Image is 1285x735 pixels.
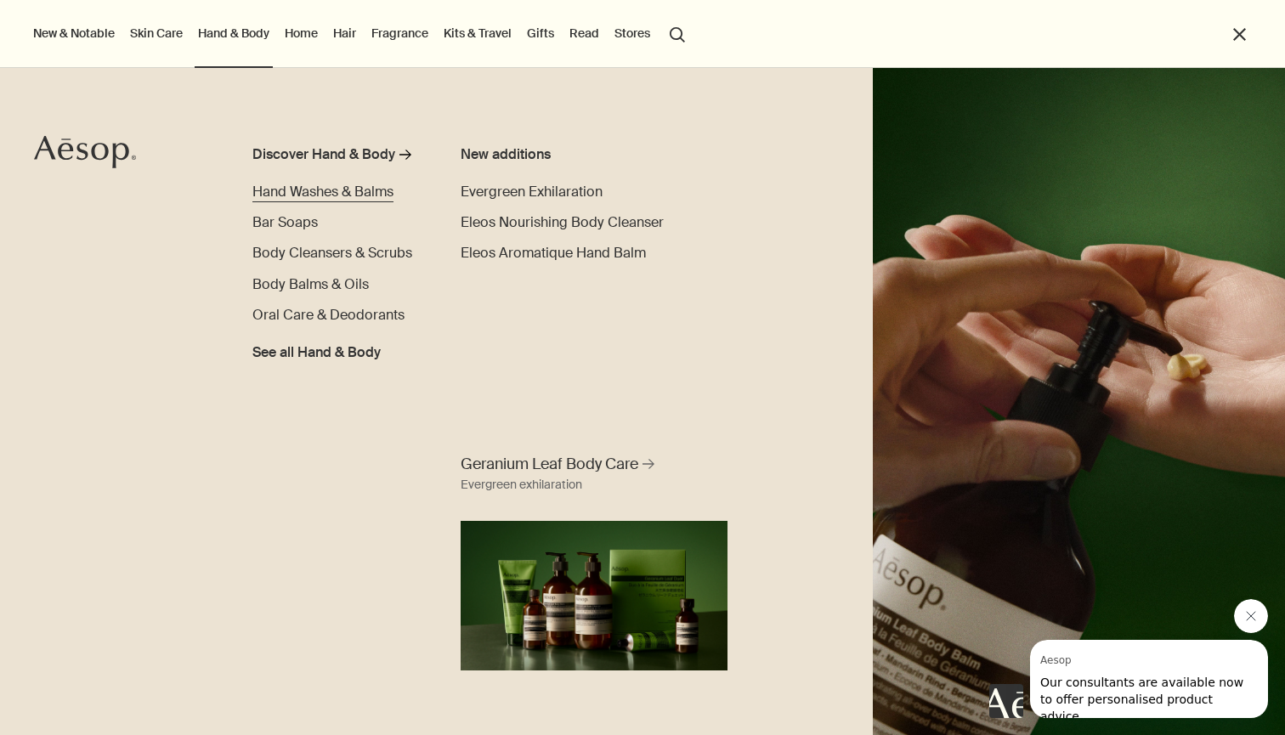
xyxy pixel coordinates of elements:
span: Eleos Aromatique Hand Balm [461,244,646,262]
button: Stores [611,22,654,44]
a: Geranium Leaf Body Care Evergreen exhilarationFull range of Geranium Leaf products displaying aga... [456,449,732,671]
a: Gifts [524,22,558,44]
button: Open search [662,17,693,49]
a: Hand Washes & Balms [252,182,393,202]
a: Discover Hand & Body [252,144,422,172]
a: Kits & Travel [440,22,515,44]
span: Body Balms & Oils [252,275,369,293]
iframe: Message from Aesop [1030,640,1268,718]
span: Hand Washes & Balms [252,183,393,201]
span: Bar Soaps [252,213,318,231]
button: Close the Menu [1230,25,1249,44]
a: Fragrance [368,22,432,44]
a: Eleos Aromatique Hand Balm [461,243,646,263]
div: Discover Hand & Body [252,144,395,165]
span: Oral Care & Deodorants [252,306,405,324]
a: Home [281,22,321,44]
img: A hand holding the pump dispensing Geranium Leaf Body Balm on to hand. [873,68,1285,735]
a: Evergreen Exhilaration [461,182,603,202]
span: Our consultants are available now to offer personalised product advice. [10,36,213,83]
svg: Aesop [34,135,136,169]
div: Aesop says "Our consultants are available now to offer personalised product advice.". Open messag... [989,599,1268,718]
span: Eleos Nourishing Body Cleanser [461,213,664,231]
div: New additions [461,144,667,165]
a: Hair [330,22,359,44]
a: Body Cleansers & Scrubs [252,243,412,263]
a: Bar Soaps [252,212,318,233]
a: Skin Care [127,22,186,44]
a: Hand & Body [195,22,273,44]
a: Eleos Nourishing Body Cleanser [461,212,664,233]
span: Geranium Leaf Body Care [461,454,638,475]
iframe: Close message from Aesop [1234,599,1268,633]
div: Evergreen exhilaration [461,475,582,495]
button: New & Notable [30,22,118,44]
span: Body Cleansers & Scrubs [252,244,412,262]
span: Evergreen Exhilaration [461,183,603,201]
a: Aesop [30,131,140,178]
a: Read [566,22,603,44]
a: Oral Care & Deodorants [252,305,405,325]
a: See all Hand & Body [252,336,381,363]
iframe: no content [989,684,1023,718]
span: See all Hand & Body [252,342,381,363]
a: Body Balms & Oils [252,274,369,295]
